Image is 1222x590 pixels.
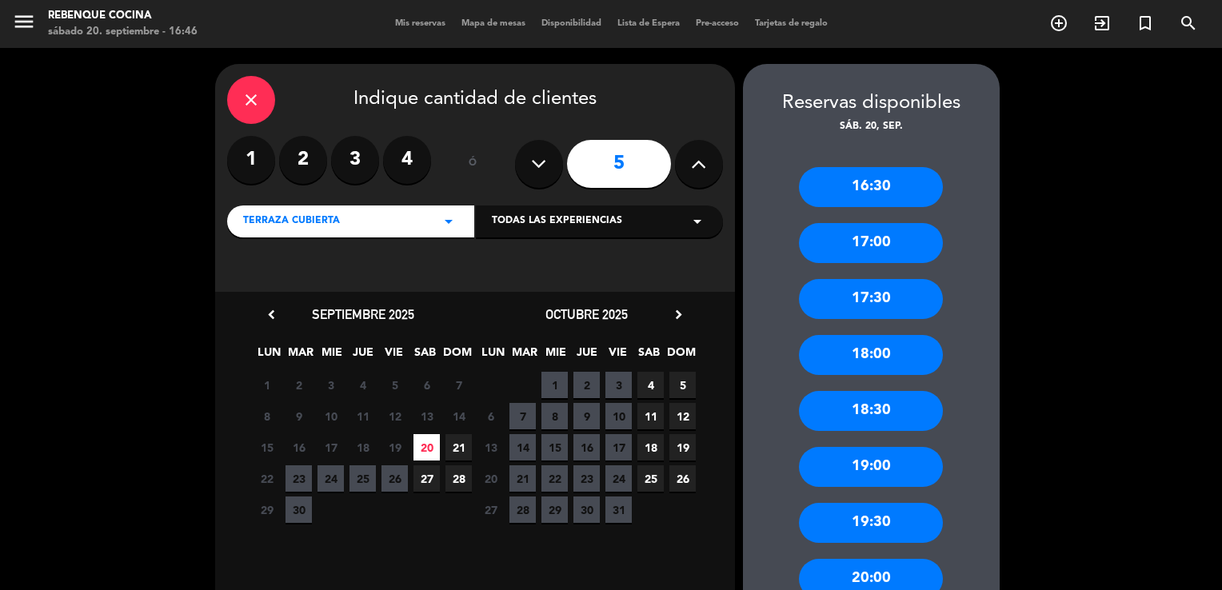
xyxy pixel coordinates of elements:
span: 8 [541,403,568,429]
span: 13 [413,403,440,429]
span: Mapa de mesas [453,19,533,28]
span: JUE [349,343,376,369]
span: 25 [349,465,376,492]
span: 24 [605,465,632,492]
span: 20 [413,434,440,460]
span: 24 [317,465,344,492]
span: 14 [445,403,472,429]
i: arrow_drop_down [688,212,707,231]
span: 3 [317,372,344,398]
span: 12 [381,403,408,429]
span: DOM [443,343,469,369]
span: 25 [637,465,664,492]
span: 6 [413,372,440,398]
span: septiembre 2025 [312,306,414,322]
span: 19 [381,434,408,460]
i: arrow_drop_down [439,212,458,231]
span: 15 [254,434,280,460]
span: 28 [509,496,536,523]
span: 2 [286,372,312,398]
span: Mis reservas [387,19,453,28]
span: 23 [573,465,600,492]
span: Tarjetas de regalo [747,19,836,28]
span: 22 [254,465,280,492]
span: 26 [381,465,408,492]
span: VIE [381,343,407,369]
span: 11 [637,403,664,429]
div: 17:00 [799,223,943,263]
i: exit_to_app [1092,14,1112,33]
span: MIE [542,343,569,369]
span: DOM [667,343,693,369]
span: 3 [605,372,632,398]
span: 28 [445,465,472,492]
span: 31 [605,496,632,523]
label: 3 [331,136,379,184]
span: MAR [287,343,313,369]
span: JUE [573,343,600,369]
span: 21 [445,434,472,460]
div: Reservas disponibles [743,88,1000,119]
span: 10 [317,403,344,429]
i: chevron_left [263,306,280,323]
span: 6 [477,403,504,429]
span: VIE [605,343,631,369]
div: 18:30 [799,391,943,431]
button: menu [12,10,36,39]
span: 5 [669,372,696,398]
span: 5 [381,372,408,398]
div: 19:00 [799,447,943,487]
span: 26 [669,465,696,492]
i: search [1179,14,1198,33]
span: 29 [254,496,280,523]
div: sábado 20. septiembre - 16:46 [48,24,198,40]
div: 18:00 [799,335,943,375]
span: 17 [605,434,632,460]
span: 30 [286,496,312,523]
span: LUN [480,343,506,369]
span: 27 [413,465,440,492]
i: turned_in_not [1136,14,1155,33]
span: SAB [636,343,662,369]
span: 10 [605,403,632,429]
i: add_circle_outline [1049,14,1068,33]
span: Terraza Cubierta [243,213,340,229]
span: 16 [573,434,600,460]
span: 27 [477,496,504,523]
i: chevron_right [670,306,687,323]
span: 8 [254,403,280,429]
div: sáb. 20, sep. [743,119,1000,135]
label: 1 [227,136,275,184]
span: 4 [637,372,664,398]
span: 9 [573,403,600,429]
span: 30 [573,496,600,523]
span: 7 [509,403,536,429]
span: LUN [256,343,282,369]
span: 17 [317,434,344,460]
span: Disponibilidad [533,19,609,28]
span: 2 [573,372,600,398]
span: 20 [477,465,504,492]
span: 23 [286,465,312,492]
span: MAR [511,343,537,369]
span: 18 [637,434,664,460]
span: 29 [541,496,568,523]
span: octubre 2025 [545,306,628,322]
span: 19 [669,434,696,460]
span: SAB [412,343,438,369]
span: 15 [541,434,568,460]
span: 1 [254,372,280,398]
span: 4 [349,372,376,398]
div: Indique cantidad de clientes [227,76,723,124]
span: 11 [349,403,376,429]
span: MIE [318,343,345,369]
div: 19:30 [799,503,943,543]
span: 9 [286,403,312,429]
div: Rebenque Cocina [48,8,198,24]
span: 21 [509,465,536,492]
span: Lista de Espera [609,19,688,28]
span: 18 [349,434,376,460]
div: 17:30 [799,279,943,319]
label: 2 [279,136,327,184]
span: Todas las experiencias [492,213,622,229]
